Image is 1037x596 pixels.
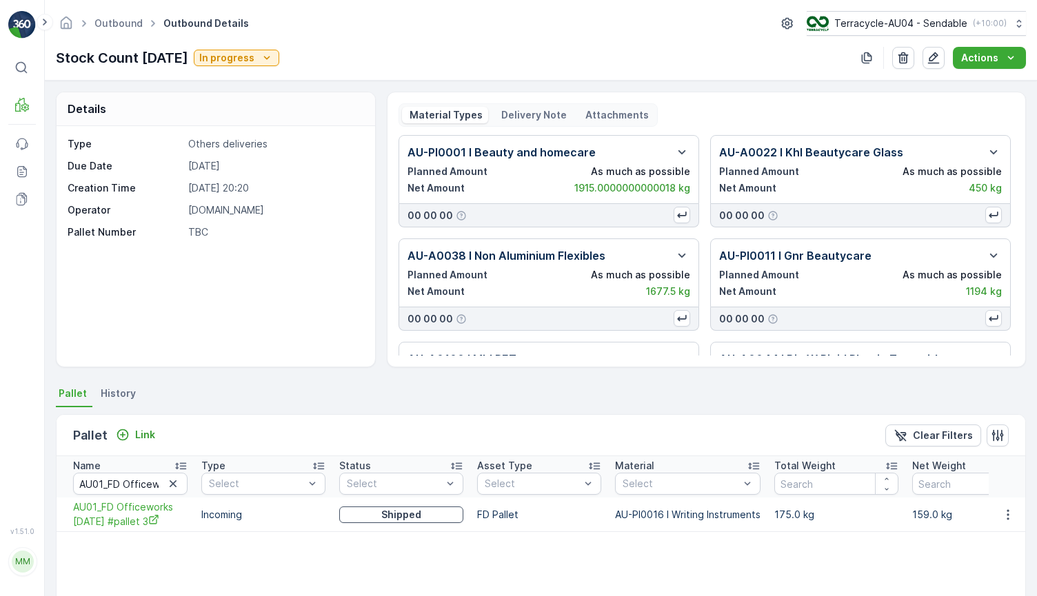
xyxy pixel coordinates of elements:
[767,210,778,221] div: Help Tooltip Icon
[719,181,776,195] p: Net Amount
[719,351,980,384] p: AU-A0044 I Big W Rigid Plastic Toys with Electronics
[961,51,998,65] p: Actions
[583,108,649,122] p: Attachments
[407,108,483,122] p: Material Types
[135,428,155,442] p: Link
[407,247,605,264] p: AU-A0038 I Non Aluminium Flexibles
[591,268,690,282] p: As much as possible
[966,285,1002,298] p: 1194 kg
[485,477,580,491] p: Select
[834,17,967,30] p: Terracycle-AU04 - Sendable
[161,17,252,30] span: Outbound Details
[101,387,136,400] span: History
[615,508,761,522] p: AU-PI0016 I Writing Instruments
[456,314,467,325] div: Help Tooltip Icon
[188,203,361,217] p: [DOMAIN_NAME]
[188,181,361,195] p: [DATE] 20:20
[574,181,690,195] p: 1915.0000000000018 kg
[68,159,183,173] p: Due Date
[719,268,799,282] p: Planned Amount
[719,312,765,326] p: 00 00 00
[807,16,829,31] img: terracycle_logo.png
[719,247,872,264] p: AU-PI0011 I Gnr Beautycare
[885,424,981,446] button: Clear Filters
[73,500,188,528] span: AU01_FD Officeworks [DATE] #pallet 3
[407,268,487,282] p: Planned Amount
[73,426,108,445] p: Pallet
[188,159,361,173] p: [DATE]
[407,285,465,298] p: Net Amount
[767,314,778,325] div: Help Tooltip Icon
[73,459,101,473] p: Name
[339,459,371,473] p: Status
[969,181,1002,195] p: 450 kg
[68,101,106,117] p: Details
[12,551,34,573] div: MM
[73,500,188,528] a: AU01_FD Officeworks 21.07.23 #pallet 3
[912,459,966,473] p: Net Weight
[8,11,36,39] img: logo
[407,209,453,223] p: 00 00 00
[194,50,279,66] button: In progress
[646,285,690,298] p: 1677.5 kg
[903,165,1002,178] p: As much as possible
[623,477,739,491] p: Select
[59,21,74,32] a: Homepage
[56,48,188,68] p: Stock Count [DATE]
[499,108,567,122] p: Delivery Note
[188,137,361,151] p: Others deliveries
[347,477,442,491] p: Select
[59,387,87,400] span: Pallet
[615,459,654,473] p: Material
[8,527,36,535] span: v 1.51.0
[209,477,304,491] p: Select
[912,473,1036,495] input: Search
[407,181,465,195] p: Net Amount
[719,165,799,178] p: Planned Amount
[201,508,325,522] p: Incoming
[913,429,973,442] p: Clear Filters
[201,459,225,473] p: Type
[381,508,421,522] p: Shipped
[68,137,183,151] p: Type
[591,165,690,178] p: As much as possible
[912,508,1036,522] p: 159.0 kg
[94,17,143,29] a: Outbound
[73,473,188,495] input: Search
[339,506,463,523] button: Shipped
[407,351,516,367] p: AU-A0100 I Mbl PET
[774,459,836,473] p: Total Weight
[68,181,183,195] p: Creation Time
[719,285,776,298] p: Net Amount
[456,210,467,221] div: Help Tooltip Icon
[903,268,1002,282] p: As much as possible
[719,144,903,161] p: AU-A0022 I Khl Beautycare Glass
[477,508,601,522] p: FD Pallet
[719,209,765,223] p: 00 00 00
[407,165,487,178] p: Planned Amount
[973,18,1007,29] p: ( +10:00 )
[774,473,898,495] input: Search
[407,144,596,161] p: AU-PI0001 I Beauty and homecare
[807,11,1026,36] button: Terracycle-AU04 - Sendable(+10:00)
[188,225,361,239] p: TBC
[68,203,183,217] p: Operator
[199,51,254,65] p: In progress
[8,538,36,585] button: MM
[774,508,898,522] p: 175.0 kg
[953,47,1026,69] button: Actions
[68,225,183,239] p: Pallet Number
[110,427,161,443] button: Link
[477,459,532,473] p: Asset Type
[407,312,453,326] p: 00 00 00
